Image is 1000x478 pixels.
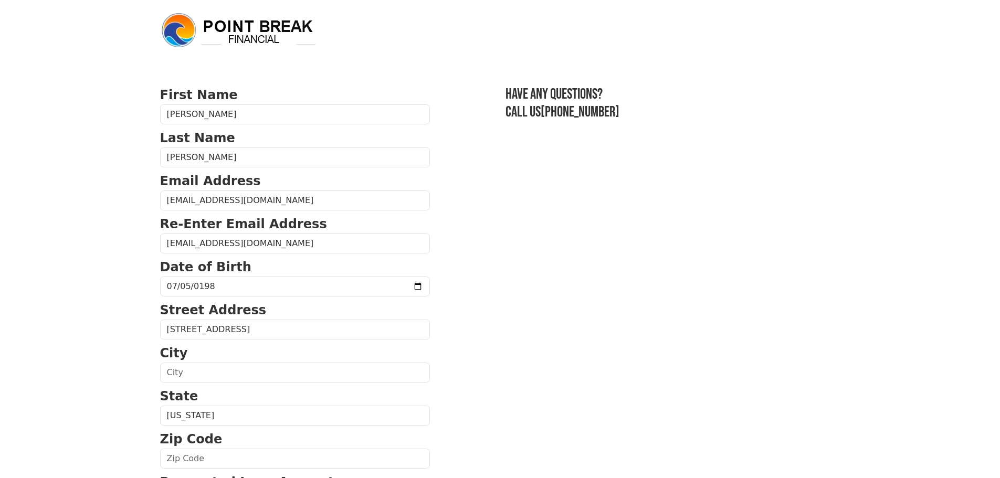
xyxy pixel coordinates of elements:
strong: Date of Birth [160,260,251,274]
strong: Re-Enter Email Address [160,217,327,231]
input: Street Address [160,320,430,339]
input: City [160,363,430,383]
input: Last Name [160,147,430,167]
strong: Email Address [160,174,261,188]
input: Re-Enter Email Address [160,233,430,253]
input: Zip Code [160,449,430,469]
h3: Have any questions? [506,86,840,103]
strong: Last Name [160,131,235,145]
input: First Name [160,104,430,124]
strong: First Name [160,88,238,102]
h3: Call us [506,103,840,121]
strong: City [160,346,188,360]
strong: State [160,389,198,403]
strong: Street Address [160,303,267,317]
img: logo.png [160,12,318,49]
a: [PHONE_NUMBER] [541,103,619,121]
strong: Zip Code [160,432,223,447]
input: Email Address [160,190,430,210]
